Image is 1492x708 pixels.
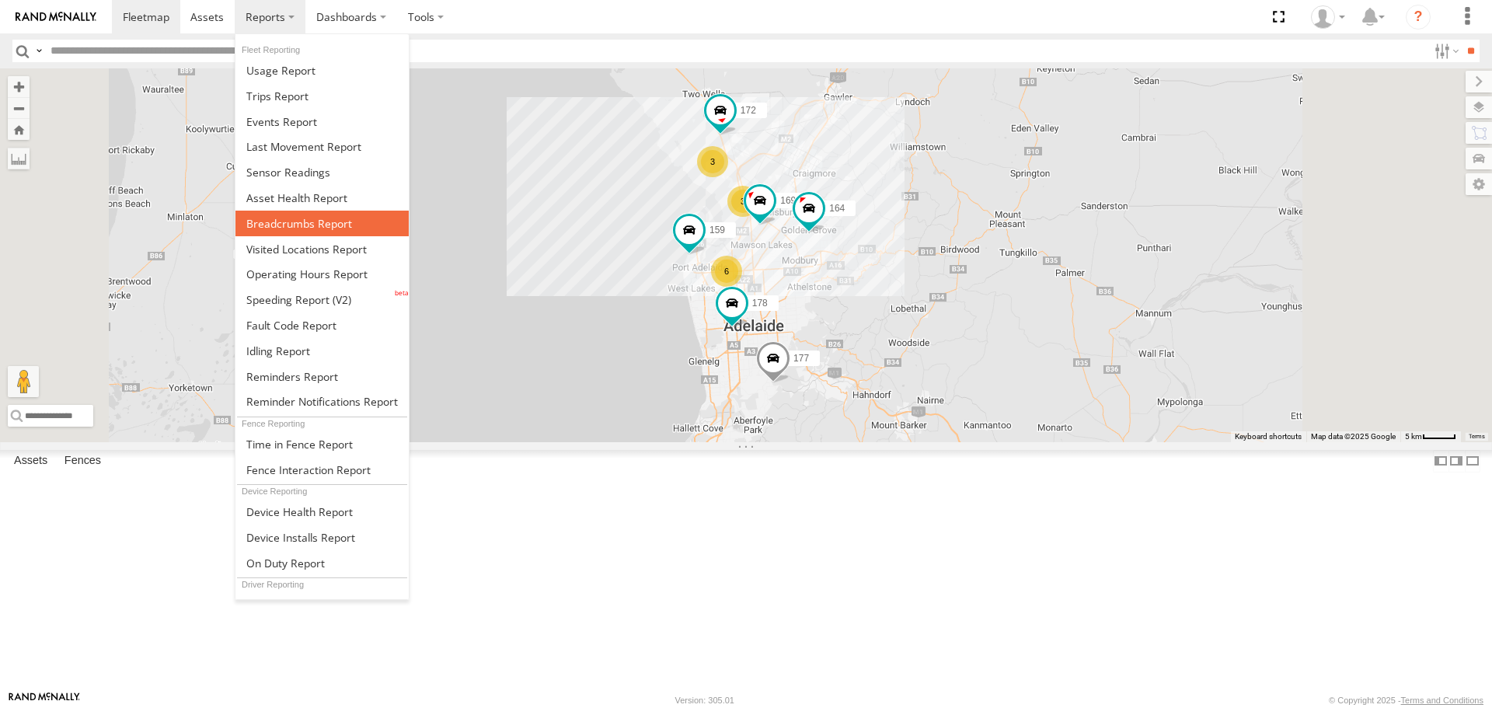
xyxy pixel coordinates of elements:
a: Last Movement Report [235,134,409,159]
button: Map Scale: 5 km per 40 pixels [1400,431,1461,442]
span: 178 [752,298,768,309]
label: Search Query [33,40,45,62]
a: Breadcrumbs Report [235,211,409,236]
div: © Copyright 2025 - [1329,696,1483,705]
a: Device Installs Report [235,525,409,550]
a: Terms and Conditions [1401,696,1483,705]
div: 3 [727,186,758,217]
a: Fault Code Report [235,312,409,338]
a: Usage Report [235,58,409,83]
span: 177 [793,353,809,364]
a: Idling Report [235,338,409,364]
span: 5 km [1405,432,1422,441]
button: Drag Pegman onto the map to open Street View [8,366,39,397]
label: Dock Summary Table to the Right [1448,450,1464,473]
label: Assets [6,451,55,473]
label: Hide Summary Table [1465,450,1480,473]
span: 169 [780,195,796,206]
button: Zoom Home [8,119,30,140]
span: 172 [741,105,756,116]
label: Dock Summary Table to the Left [1433,450,1448,473]
a: Device Health Report [235,499,409,525]
span: Map data ©2025 Google [1311,432,1396,441]
button: Zoom in [8,76,30,97]
label: Search Filter Options [1428,40,1462,62]
a: Full Events Report [235,109,409,134]
span: 164 [829,203,845,214]
div: 3 [697,146,728,177]
a: Sensor Readings [235,159,409,185]
div: Version: 305.01 [675,696,734,705]
label: Fences [57,451,109,473]
div: Amin Vahidinezhad [1305,5,1351,29]
i: ? [1406,5,1431,30]
a: Driver Performance Report [235,593,409,619]
label: Map Settings [1466,173,1492,195]
a: Asset Health Report [235,185,409,211]
a: Fence Interaction Report [235,457,409,483]
button: Zoom out [8,97,30,119]
a: Fleet Speed Report (V2) [235,287,409,312]
div: 6 [711,256,742,287]
a: Visited Locations Report [235,236,409,262]
label: Measure [8,148,30,169]
a: Reminders Report [235,364,409,389]
a: Service Reminder Notifications Report [235,389,409,415]
button: Keyboard shortcuts [1235,431,1302,442]
img: rand-logo.svg [16,12,96,23]
a: Asset Operating Hours Report [235,261,409,287]
span: 159 [709,225,725,235]
a: Terms [1469,433,1485,439]
a: Trips Report [235,83,409,109]
a: Visit our Website [9,692,80,708]
a: On Duty Report [235,550,409,576]
a: Time in Fences Report [235,431,409,457]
